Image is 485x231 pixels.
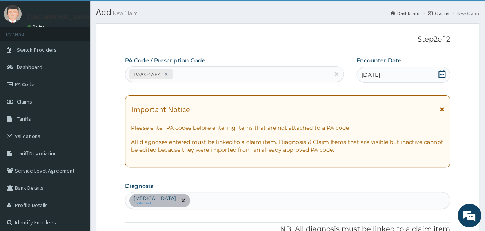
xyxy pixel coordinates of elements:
[391,10,420,16] a: Dashboard
[27,13,92,20] p: [GEOGRAPHIC_DATA]
[17,98,32,105] span: Claims
[361,71,380,79] span: [DATE]
[134,202,176,206] small: confirmed
[125,35,450,44] p: Step 2 of 2
[125,56,205,64] label: PA Code / Prescription Code
[180,197,187,204] span: remove selection option
[4,151,149,178] textarea: Type your message and hit 'Enter'
[45,67,108,146] span: We're online!
[131,124,444,132] p: Please enter PA codes before entering items that are not attached to a PA code
[450,10,479,16] li: New Claim
[125,182,153,190] label: Diagnosis
[428,10,449,16] a: Claims
[27,24,46,30] a: Online
[17,150,57,157] span: Tariff Negotiation
[111,10,138,16] small: New Claim
[356,56,401,64] label: Encounter Date
[15,39,32,59] img: d_794563401_company_1708531726252_794563401
[134,195,176,202] p: [MEDICAL_DATA]
[41,44,132,54] div: Chat with us now
[131,70,162,79] div: PA/904AE4
[17,115,31,122] span: Tariffs
[129,4,147,23] div: Minimize live chat window
[4,5,22,23] img: User Image
[131,138,444,154] p: All diagnoses entered must be linked to a claim item. Diagnosis & Claim Items that are visible bu...
[131,105,190,114] h1: Important Notice
[96,7,479,17] h1: Add
[17,46,57,53] span: Switch Providers
[17,64,42,71] span: Dashboard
